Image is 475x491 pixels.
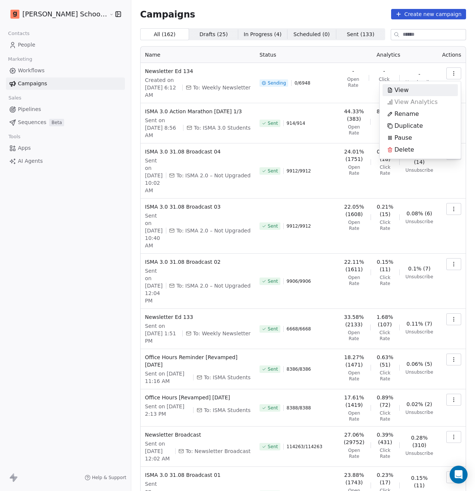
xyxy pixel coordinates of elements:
div: Suggestions [383,84,458,156]
span: Pause [394,133,412,142]
span: Duplicate [394,121,423,130]
span: View Analytics [394,98,438,107]
span: View [394,86,409,95]
span: Rename [394,110,419,118]
span: Delete [394,145,414,154]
